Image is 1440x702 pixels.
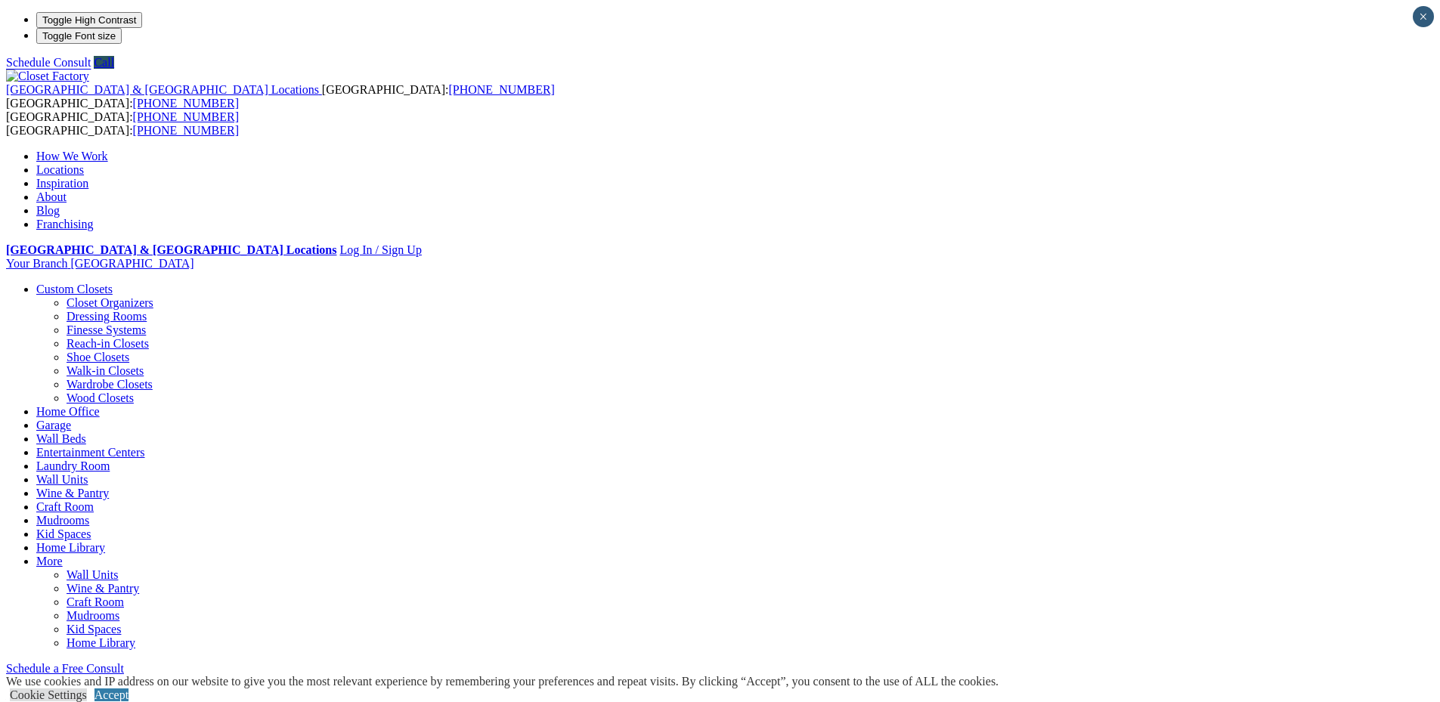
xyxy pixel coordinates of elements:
[36,150,108,162] a: How We Work
[6,56,91,69] a: Schedule Consult
[36,459,110,472] a: Laundry Room
[36,514,89,527] a: Mudrooms
[6,257,67,270] span: Your Branch
[10,688,87,701] a: Cookie Settings
[42,14,136,26] span: Toggle High Contrast
[67,582,139,595] a: Wine & Pantry
[67,636,135,649] a: Home Library
[6,243,336,256] a: [GEOGRAPHIC_DATA] & [GEOGRAPHIC_DATA] Locations
[133,110,239,123] a: [PHONE_NUMBER]
[36,218,94,230] a: Franchising
[36,541,105,554] a: Home Library
[67,351,129,363] a: Shoe Closets
[6,110,239,137] span: [GEOGRAPHIC_DATA]: [GEOGRAPHIC_DATA]:
[36,28,122,44] button: Toggle Font size
[6,83,555,110] span: [GEOGRAPHIC_DATA]: [GEOGRAPHIC_DATA]:
[67,337,149,350] a: Reach-in Closets
[133,97,239,110] a: [PHONE_NUMBER]
[36,555,63,567] a: More menu text will display only on big screen
[67,609,119,622] a: Mudrooms
[6,70,89,83] img: Closet Factory
[70,257,194,270] span: [GEOGRAPHIC_DATA]
[67,568,118,581] a: Wall Units
[36,419,71,431] a: Garage
[36,190,67,203] a: About
[36,163,84,176] a: Locations
[6,83,319,96] span: [GEOGRAPHIC_DATA] & [GEOGRAPHIC_DATA] Locations
[133,124,239,137] a: [PHONE_NUMBER]
[67,310,147,323] a: Dressing Rooms
[94,56,114,69] a: Call
[6,83,322,96] a: [GEOGRAPHIC_DATA] & [GEOGRAPHIC_DATA] Locations
[36,432,86,445] a: Wall Beds
[36,487,109,499] a: Wine & Pantry
[67,391,134,404] a: Wood Closets
[448,83,554,96] a: [PHONE_NUMBER]
[67,595,124,608] a: Craft Room
[36,12,142,28] button: Toggle High Contrast
[36,283,113,295] a: Custom Closets
[36,204,60,217] a: Blog
[36,177,88,190] a: Inspiration
[36,500,94,513] a: Craft Room
[42,30,116,42] span: Toggle Font size
[94,688,129,701] a: Accept
[36,405,100,418] a: Home Office
[67,364,144,377] a: Walk-in Closets
[6,257,194,270] a: Your Branch [GEOGRAPHIC_DATA]
[67,378,153,391] a: Wardrobe Closets
[6,675,999,688] div: We use cookies and IP address on our website to give you the most relevant experience by remember...
[36,446,145,459] a: Entertainment Centers
[1413,6,1434,27] button: Close
[36,473,88,486] a: Wall Units
[67,323,146,336] a: Finesse Systems
[67,623,121,636] a: Kid Spaces
[339,243,421,256] a: Log In / Sign Up
[36,527,91,540] a: Kid Spaces
[6,662,124,675] a: Schedule a Free Consult (opens a dropdown menu)
[67,296,153,309] a: Closet Organizers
